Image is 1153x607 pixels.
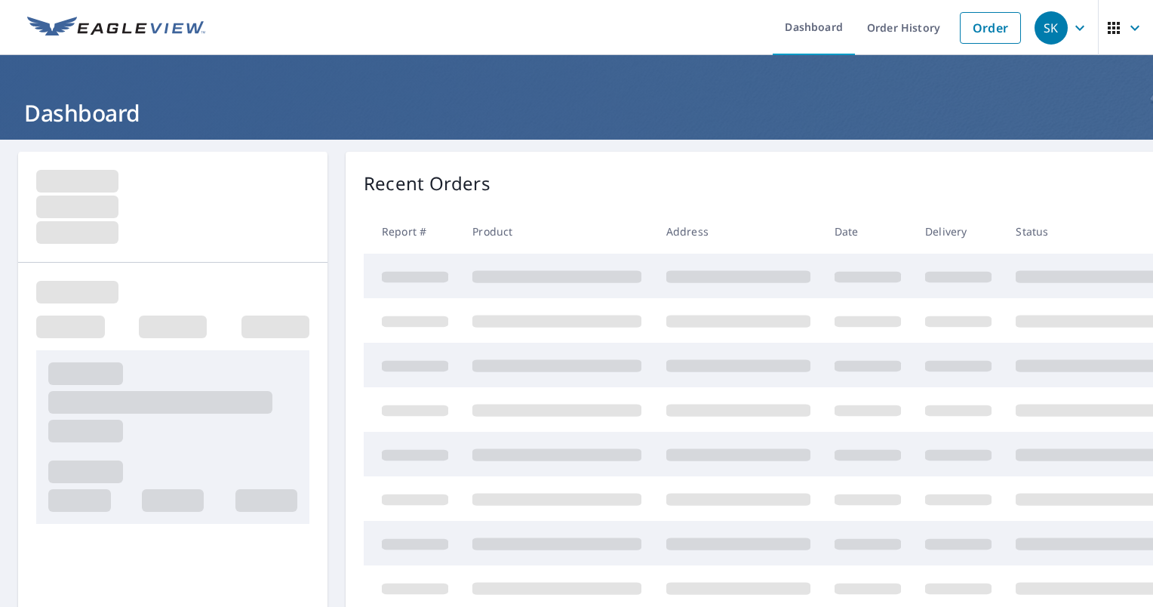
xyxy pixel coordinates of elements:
div: SK [1035,11,1068,45]
th: Report # [364,209,460,254]
a: Order [960,12,1021,44]
img: EV Logo [27,17,205,39]
th: Product [460,209,653,254]
th: Date [822,209,913,254]
h1: Dashboard [18,97,1135,128]
th: Delivery [913,209,1004,254]
p: Recent Orders [364,170,490,197]
th: Address [654,209,822,254]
